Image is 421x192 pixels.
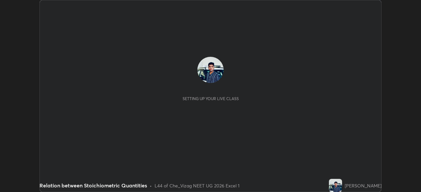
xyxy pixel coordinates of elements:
div: L44 of Che_Vizag NEET UG 2026 Excel 1 [155,182,239,189]
div: Relation between Stoichiometric Quantities [39,181,147,189]
div: • [150,182,152,189]
div: [PERSON_NAME] [345,182,382,189]
img: 1351eabd0d4b4398a4dd67eb40e67258.jpg [197,57,224,83]
img: 1351eabd0d4b4398a4dd67eb40e67258.jpg [329,179,342,192]
div: Setting up your live class [183,96,239,101]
